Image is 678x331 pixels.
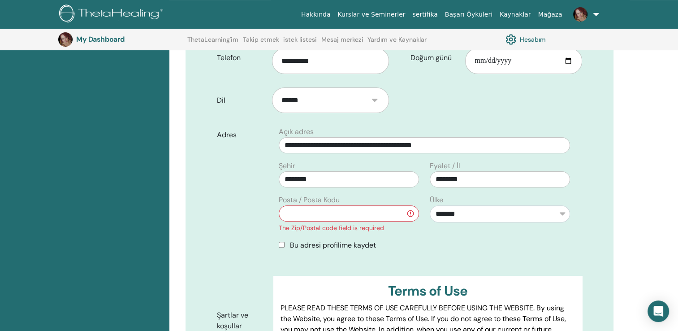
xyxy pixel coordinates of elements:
a: Başarı Öyküleri [441,6,496,23]
div: The Zip/Postal code field is required [279,223,419,233]
h3: My Dashboard [76,35,166,44]
label: Ülke [430,195,443,205]
a: Hesabım [505,32,546,47]
a: Kurslar ve Seminerler [334,6,409,23]
img: logo.png [59,4,166,25]
img: cog.svg [505,32,516,47]
span: Bu adresi profilime kaydet [290,240,376,250]
label: Eyalet / İl [430,161,460,171]
a: Mesaj merkezi [321,36,363,50]
img: default.jpg [58,32,73,47]
label: Telefon [210,49,272,66]
a: ThetaLearning'im [187,36,238,50]
a: Yardım ve Kaynaklar [367,36,427,50]
a: Mağaza [534,6,566,23]
div: Open Intercom Messenger [648,301,669,322]
label: Şehir [279,161,295,171]
a: istek listesi [283,36,317,50]
label: Posta / Posta Kodu [279,195,340,205]
label: Açık adres [279,126,314,137]
a: sertifika [409,6,441,23]
a: Kaynaklar [496,6,535,23]
img: default.jpg [573,7,587,22]
label: Dil [210,92,272,109]
h3: Terms of Use [281,283,575,299]
label: Adres [210,126,273,144]
a: Takip etmek [243,36,279,50]
label: Doğum günü [404,49,466,66]
a: Hakkında [298,6,334,23]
